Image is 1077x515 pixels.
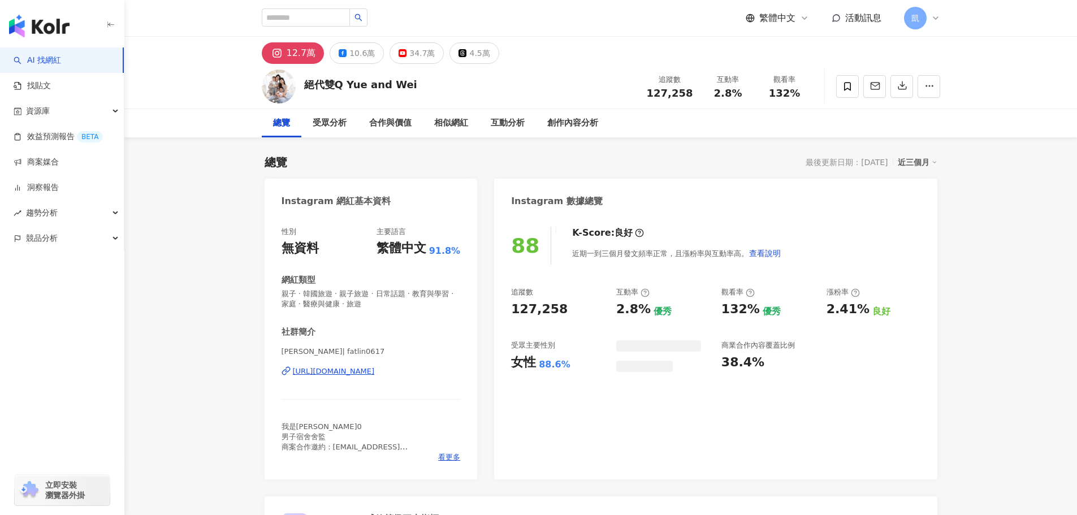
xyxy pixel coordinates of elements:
span: 資源庫 [26,98,50,124]
div: 受眾主要性別 [511,340,555,350]
span: rise [14,209,21,217]
a: 商案媒合 [14,157,59,168]
button: 12.7萬 [262,42,325,64]
button: 34.7萬 [390,42,444,64]
a: searchAI 找網紅 [14,55,61,66]
div: 受眾分析 [313,116,347,130]
div: 2.41% [827,301,870,318]
div: 觀看率 [763,74,806,85]
div: 社群簡介 [282,326,315,338]
div: 良好 [615,227,633,239]
div: 良好 [872,305,890,318]
div: 4.5萬 [469,45,490,61]
div: 88 [511,234,539,257]
div: 網紅類型 [282,274,315,286]
span: 2.8% [714,88,742,99]
a: 效益預測報告BETA [14,131,103,142]
span: 我是[PERSON_NAME]0 男子宿舍舍監 商案合作邀約：[EMAIL_ADDRESS][DOMAIN_NAME] Yt頻道「絕代雙Q」 老公 @oooliuooo 大兒子 @miniqli... [282,422,409,513]
span: 親子 · 韓國旅遊 · 親子旅遊 · 日常話題 · 教育與學習 · 家庭 · 醫療與健康 · 旅遊 [282,289,461,309]
div: 總覽 [265,154,287,170]
span: 競品分析 [26,226,58,251]
span: 查看說明 [749,249,781,258]
img: logo [9,15,70,37]
img: chrome extension [18,481,40,499]
div: 追蹤數 [647,74,693,85]
div: 互動分析 [491,116,525,130]
span: [PERSON_NAME]| fatlin0617 [282,347,461,357]
a: 找貼文 [14,80,51,92]
a: 洞察報告 [14,182,59,193]
div: 性別 [282,227,296,237]
div: 互動率 [616,287,650,297]
div: 38.4% [721,354,764,371]
span: 看更多 [438,452,460,462]
div: 34.7萬 [409,45,435,61]
div: 132% [721,301,760,318]
div: 合作與價值 [369,116,412,130]
span: 趨勢分析 [26,200,58,226]
span: 繁體中文 [759,12,795,24]
div: Instagram 數據總覽 [511,195,603,207]
div: K-Score : [572,227,644,239]
div: 追蹤數 [511,287,533,297]
div: 近期一到三個月發文頻率正常，且漲粉率與互動率高。 [572,242,781,265]
div: 主要語言 [377,227,406,237]
img: KOL Avatar [262,70,296,103]
div: 女性 [511,354,536,371]
div: 2.8% [616,301,651,318]
div: 創作內容分析 [547,116,598,130]
div: 12.7萬 [287,45,316,61]
a: [URL][DOMAIN_NAME] [282,366,461,376]
div: 觀看率 [721,287,755,297]
span: search [354,14,362,21]
button: 查看說明 [749,242,781,265]
div: 繁體中文 [377,240,426,257]
div: 優秀 [763,305,781,318]
button: 10.6萬 [330,42,384,64]
span: 132% [769,88,801,99]
div: [URL][DOMAIN_NAME] [293,366,375,376]
div: 商業合作內容覆蓋比例 [721,340,795,350]
div: 127,258 [511,301,568,318]
span: 活動訊息 [845,12,881,23]
div: 互動率 [707,74,750,85]
button: 4.5萬 [449,42,499,64]
div: 無資料 [282,240,319,257]
div: 88.6% [539,358,570,371]
div: 相似網紅 [434,116,468,130]
span: 立即安裝 瀏覽器外掛 [45,480,85,500]
div: 近三個月 [898,155,937,170]
div: 總覽 [273,116,290,130]
div: 漲粉率 [827,287,860,297]
span: 127,258 [647,87,693,99]
span: 凱 [911,12,919,24]
div: 絕代雙Q Yue and Wei [304,77,417,92]
div: 優秀 [654,305,672,318]
div: 最後更新日期：[DATE] [806,158,888,167]
div: 10.6萬 [349,45,375,61]
div: Instagram 網紅基本資料 [282,195,391,207]
span: 91.8% [429,245,461,257]
a: chrome extension立即安裝 瀏覽器外掛 [15,475,110,505]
